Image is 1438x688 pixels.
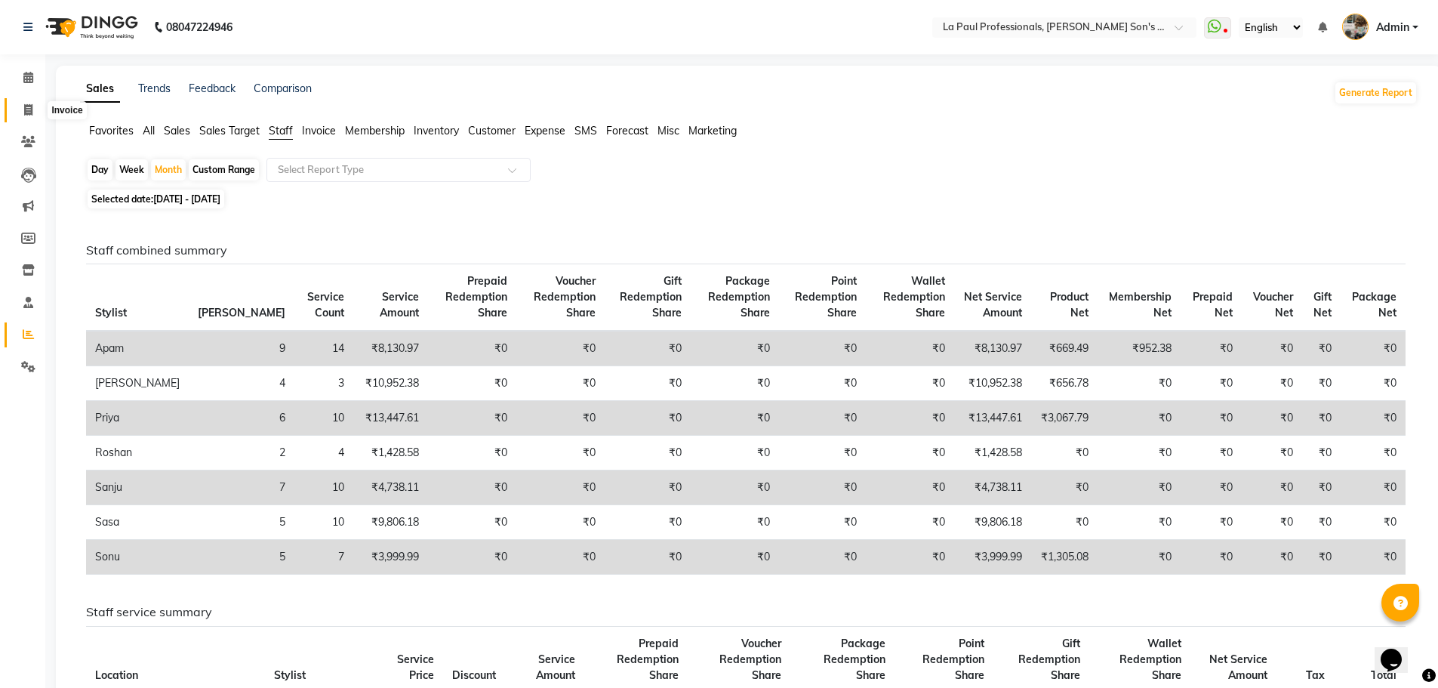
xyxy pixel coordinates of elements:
[353,436,428,470] td: ₹1,428.58
[1302,505,1341,540] td: ₹0
[691,505,780,540] td: ₹0
[86,540,189,575] td: Sonu
[691,470,780,505] td: ₹0
[536,653,575,682] span: Service Amount
[617,637,679,682] span: Prepaid Redemption Share
[516,331,605,366] td: ₹0
[294,331,353,366] td: 14
[1302,366,1341,401] td: ₹0
[1341,436,1406,470] td: ₹0
[307,290,344,319] span: Service Count
[954,470,1031,505] td: ₹4,738.11
[269,124,293,137] span: Staff
[1181,470,1241,505] td: ₹0
[605,331,691,366] td: ₹0
[1376,20,1409,35] span: Admin
[954,331,1031,366] td: ₹8,130.97
[88,190,224,208] span: Selected date:
[189,470,294,505] td: 7
[1375,628,1423,673] iframe: chat widget
[1098,540,1181,575] td: ₹0
[1031,540,1098,575] td: ₹1,305.08
[95,668,138,682] span: Location
[428,401,516,436] td: ₹0
[1302,436,1341,470] td: ₹0
[605,366,691,401] td: ₹0
[1098,436,1181,470] td: ₹0
[294,505,353,540] td: 10
[1031,366,1098,401] td: ₹656.78
[883,274,945,319] span: Wallet Redemption Share
[353,470,428,505] td: ₹4,738.11
[428,505,516,540] td: ₹0
[199,124,260,137] span: Sales Target
[294,401,353,436] td: 10
[452,668,496,682] span: Discount
[605,436,691,470] td: ₹0
[954,540,1031,575] td: ₹3,999.99
[1031,401,1098,436] td: ₹3,067.79
[1341,505,1406,540] td: ₹0
[922,637,984,682] span: Point Redemption Share
[1098,505,1181,540] td: ₹0
[189,331,294,366] td: 9
[779,470,866,505] td: ₹0
[866,540,953,575] td: ₹0
[620,274,682,319] span: Gift Redemption Share
[1302,470,1341,505] td: ₹0
[86,331,189,366] td: Apam
[1031,470,1098,505] td: ₹0
[1050,290,1089,319] span: Product Net
[353,505,428,540] td: ₹9,806.18
[189,159,259,180] div: Custom Range
[1181,366,1241,401] td: ₹0
[1302,331,1341,366] td: ₹0
[1242,540,1302,575] td: ₹0
[397,653,434,682] span: Service Price
[353,401,428,436] td: ₹13,447.61
[516,470,605,505] td: ₹0
[38,6,142,48] img: logo
[954,366,1031,401] td: ₹10,952.38
[954,436,1031,470] td: ₹1,428.58
[95,306,127,319] span: Stylist
[964,290,1022,319] span: Net Service Amount
[1352,290,1396,319] span: Package Net
[525,124,565,137] span: Expense
[691,436,780,470] td: ₹0
[779,436,866,470] td: ₹0
[1242,366,1302,401] td: ₹0
[86,436,189,470] td: Roshan
[89,124,134,137] span: Favorites
[1306,668,1325,682] span: Tax
[605,505,691,540] td: ₹0
[1181,505,1241,540] td: ₹0
[1371,668,1396,682] span: Total
[516,505,605,540] td: ₹0
[866,470,953,505] td: ₹0
[189,366,294,401] td: 4
[1031,505,1098,540] td: ₹0
[294,366,353,401] td: 3
[1342,14,1369,40] img: Admin
[1098,470,1181,505] td: ₹0
[1242,401,1302,436] td: ₹0
[414,124,459,137] span: Inventory
[1209,653,1267,682] span: Net Service Amount
[294,540,353,575] td: 7
[1098,366,1181,401] td: ₹0
[779,366,866,401] td: ₹0
[605,540,691,575] td: ₹0
[534,274,596,319] span: Voucher Redemption Share
[428,540,516,575] td: ₹0
[691,540,780,575] td: ₹0
[138,82,171,95] a: Trends
[445,274,507,319] span: Prepaid Redemption Share
[516,436,605,470] td: ₹0
[779,540,866,575] td: ₹0
[86,605,1406,619] h6: Staff service summary
[294,470,353,505] td: 10
[198,306,285,319] span: [PERSON_NAME]
[795,274,857,319] span: Point Redemption Share
[691,331,780,366] td: ₹0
